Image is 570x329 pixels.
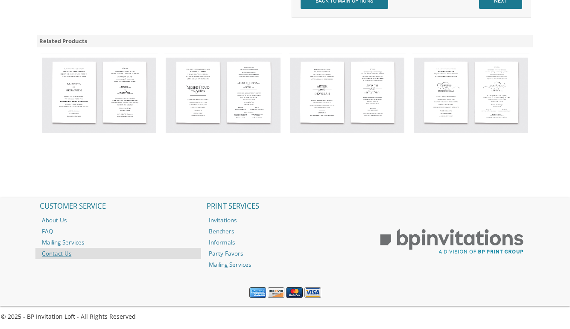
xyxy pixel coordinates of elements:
a: Informals [202,237,368,248]
a: About Us [35,215,201,226]
a: Mailing Services [202,259,368,270]
a: Party Favors [202,248,368,259]
h2: PRINT SERVICES [202,198,368,214]
div: Related Products [37,35,533,47]
img: BP Print Group [369,221,535,262]
a: Benchers [202,226,368,237]
img: Wedding Invitation Style 3 [166,58,280,133]
img: American Express [249,287,266,298]
a: FAQ [35,226,201,237]
img: Visa [304,287,321,298]
img: MasterCard [286,287,303,298]
img: Wedding Invitation Style 14 [414,58,528,133]
img: Discover [268,287,284,298]
h2: CUSTOMER SERVICE [35,198,201,214]
a: Contact Us [35,248,201,259]
a: Mailing Services [35,237,201,248]
a: Invitations [202,215,368,226]
img: Wedding Invitation Style 12 [290,58,404,133]
img: Wedding Invitation Style 2 [42,58,156,133]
